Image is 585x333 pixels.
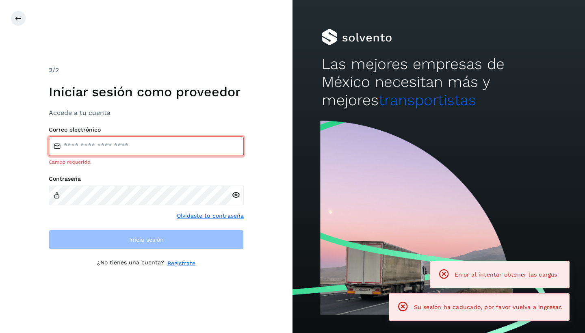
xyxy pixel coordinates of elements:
h1: Iniciar sesión como proveedor [49,84,244,99]
div: /2 [49,65,244,75]
p: ¿No tienes una cuenta? [97,259,164,268]
span: Inicia sesión [129,237,164,242]
label: Contraseña [49,175,244,182]
label: Correo electrónico [49,126,244,133]
span: transportistas [379,91,476,109]
span: 2 [49,66,52,74]
h2: Las mejores empresas de México necesitan más y mejores [322,55,556,109]
span: Error al intentar obtener las cargas [455,271,557,278]
a: Olvidaste tu contraseña [177,212,244,220]
button: Inicia sesión [49,230,244,249]
span: Su sesión ha caducado, por favor vuelva a ingresar. [414,304,563,310]
h3: Accede a tu cuenta [49,109,244,117]
a: Regístrate [167,259,195,268]
div: Campo requerido. [49,158,244,166]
